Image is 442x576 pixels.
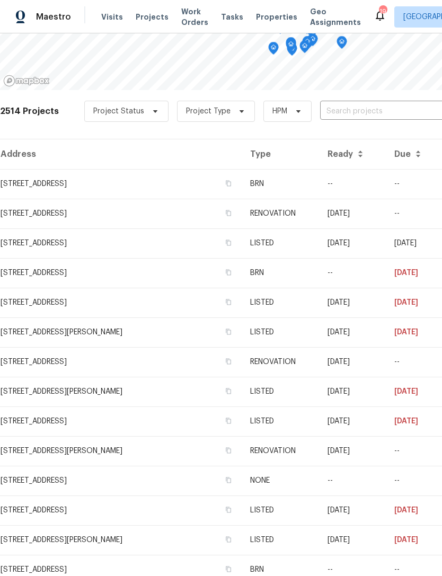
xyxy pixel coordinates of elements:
[319,228,386,258] td: [DATE]
[319,347,386,377] td: [DATE]
[224,238,233,247] button: Copy Address
[224,535,233,544] button: Copy Address
[307,33,318,50] div: Map marker
[242,495,319,525] td: LISTED
[242,377,319,406] td: LISTED
[242,436,319,466] td: RENOVATION
[386,466,441,495] td: --
[242,139,319,169] th: Type
[242,406,319,436] td: LISTED
[242,466,319,495] td: NONE
[337,36,347,52] div: Map marker
[319,525,386,555] td: [DATE]
[319,495,386,525] td: [DATE]
[386,169,441,199] td: --
[319,139,386,169] th: Ready
[224,386,233,396] button: Copy Address
[386,258,441,288] td: [DATE]
[319,317,386,347] td: [DATE]
[286,37,296,54] div: Map marker
[386,288,441,317] td: [DATE]
[386,347,441,377] td: --
[242,199,319,228] td: RENOVATION
[319,258,386,288] td: --
[224,564,233,574] button: Copy Address
[272,106,287,117] span: HPM
[242,347,319,377] td: RENOVATION
[224,179,233,188] button: Copy Address
[242,258,319,288] td: BRN
[386,406,441,436] td: [DATE]
[186,106,231,117] span: Project Type
[224,208,233,218] button: Copy Address
[386,495,441,525] td: [DATE]
[36,12,71,22] span: Maestro
[268,42,279,58] div: Map marker
[319,288,386,317] td: [DATE]
[386,199,441,228] td: --
[224,268,233,277] button: Copy Address
[224,327,233,336] button: Copy Address
[242,169,319,199] td: BRN
[299,40,310,57] div: Map marker
[256,12,297,22] span: Properties
[224,446,233,455] button: Copy Address
[286,39,296,55] div: Map marker
[224,475,233,485] button: Copy Address
[319,169,386,199] td: --
[224,505,233,515] button: Copy Address
[379,6,386,17] div: 19
[136,12,169,22] span: Projects
[319,199,386,228] td: [DATE]
[101,12,123,22] span: Visits
[242,288,319,317] td: LISTED
[319,466,386,495] td: --
[221,13,243,21] span: Tasks
[224,416,233,426] button: Copy Address
[93,106,144,117] span: Project Status
[319,436,386,466] td: [DATE]
[242,525,319,555] td: LISTED
[181,6,208,28] span: Work Orders
[386,377,441,406] td: [DATE]
[224,297,233,307] button: Copy Address
[386,436,441,466] td: --
[386,228,441,258] td: [DATE]
[386,525,441,555] td: [DATE]
[320,103,441,120] input: Search projects
[3,75,50,87] a: Mapbox homepage
[310,6,361,28] span: Geo Assignments
[224,357,233,366] button: Copy Address
[242,228,319,258] td: LISTED
[386,317,441,347] td: [DATE]
[319,406,386,436] td: [DATE]
[242,317,319,347] td: LISTED
[386,139,441,169] th: Due
[319,377,386,406] td: [DATE]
